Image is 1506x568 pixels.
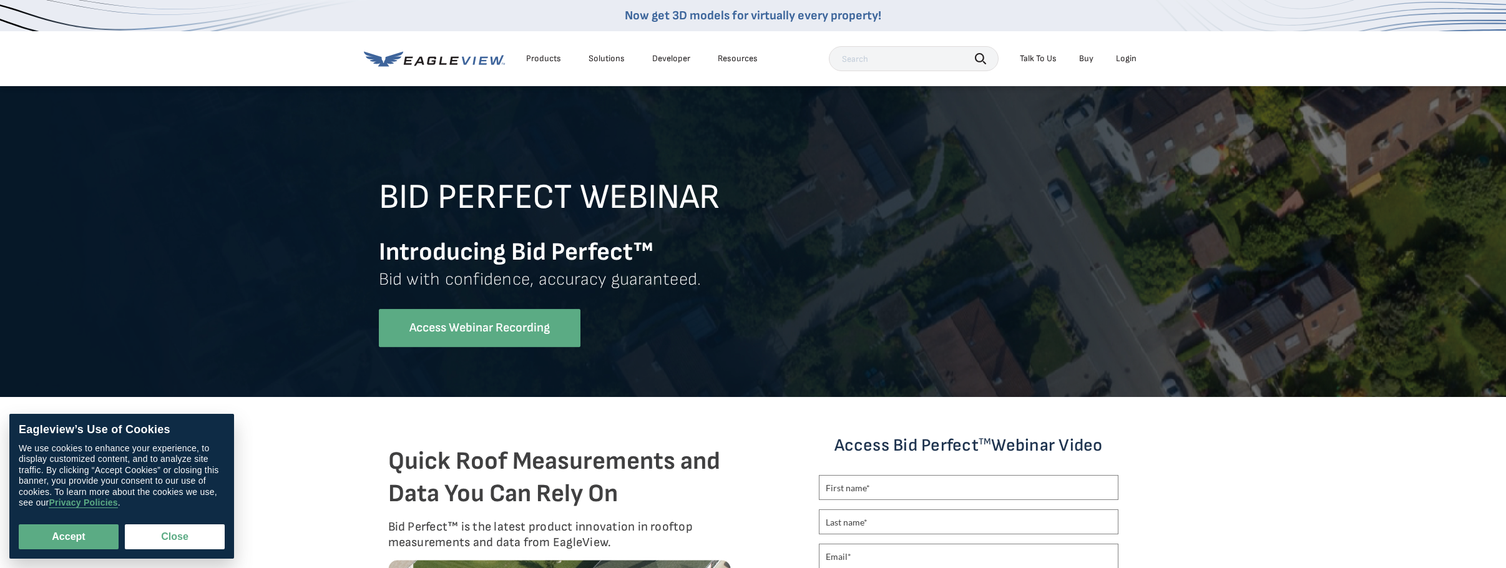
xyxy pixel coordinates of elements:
a: Privacy Policies [49,498,117,509]
a: Access Webinar Recording [379,309,580,347]
div: We use cookies to enhance your experience, to display customized content, and to analyze site tra... [19,443,225,509]
input: Last name* [819,509,1118,534]
div: Resources [718,53,758,64]
button: Accept [19,524,119,549]
div: Talk To Us [1020,53,1057,64]
div: Login [1116,53,1137,64]
a: Now get 3D models for virtually every property! [625,8,881,23]
h3: Introducing Bid Perfect™ [379,236,1128,268]
span: Access Bid Perfect Webinar Video [834,435,1103,456]
div: Eagleview’s Use of Cookies [19,423,225,437]
p: Bid Perfect™ is the latest product innovation in rooftop measurements and data from EagleView. [388,519,731,551]
h2: BID PERFECT WEBINAR [379,179,1128,236]
div: Products [526,53,561,64]
h3: Quick Roof Measurements and Data You Can Rely On [388,445,731,510]
sup: TM [979,436,991,448]
a: Developer [652,53,690,64]
a: Buy [1079,53,1093,64]
button: Close [125,524,225,549]
p: Bid with confidence, accuracy guaranteed. [379,268,1128,309]
input: First name* [819,475,1118,500]
input: Search [829,46,999,71]
div: Solutions [589,53,625,64]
